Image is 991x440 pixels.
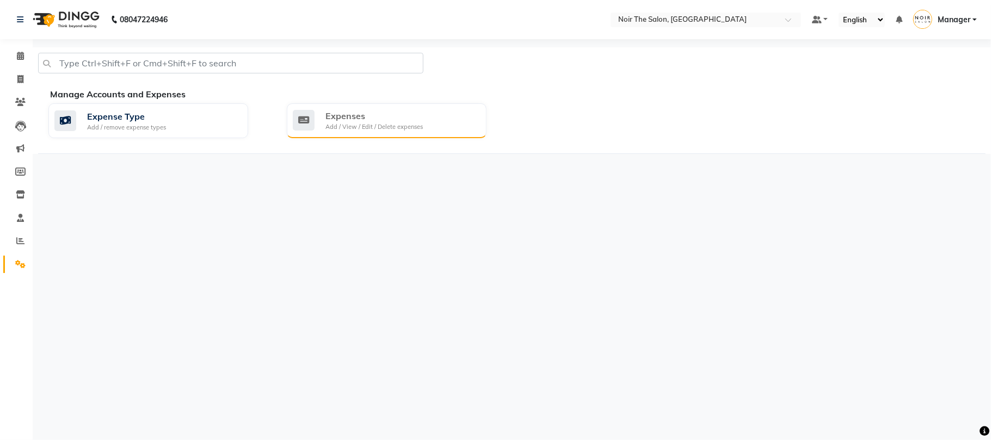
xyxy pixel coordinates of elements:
a: Expense TypeAdd / remove expense types [48,103,270,138]
div: Add / View / Edit / Delete expenses [325,122,423,132]
div: Add / remove expense types [87,123,166,132]
img: logo [28,4,102,35]
a: ExpensesAdd / View / Edit / Delete expenses [287,103,509,138]
b: 08047224946 [120,4,168,35]
img: Manager [913,10,932,29]
span: Manager [938,14,970,26]
div: Expenses [325,109,423,122]
div: Expense Type [87,110,166,123]
input: Type Ctrl+Shift+F or Cmd+Shift+F to search [38,53,423,73]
